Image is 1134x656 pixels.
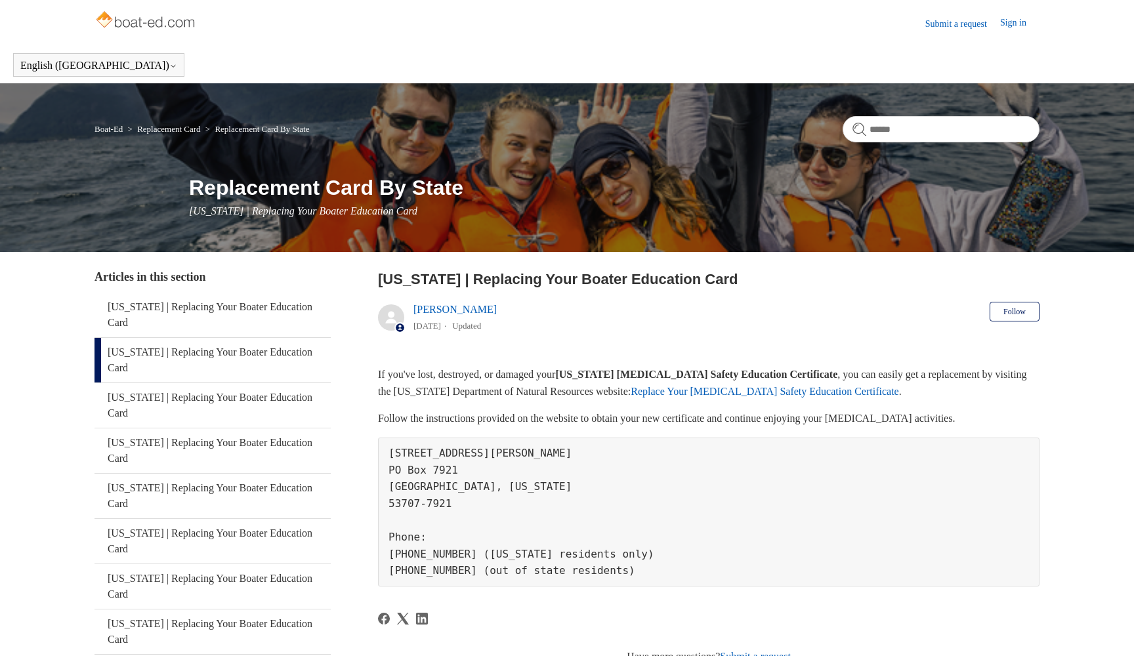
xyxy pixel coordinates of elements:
li: Updated [452,321,481,331]
a: Replacement Card [137,124,200,134]
svg: Share this page on X Corp [397,613,409,625]
p: Follow the instructions provided on the website to obtain your new certificate and continue enjoy... [378,410,1039,427]
a: LinkedIn [416,613,428,625]
a: Replace Your [MEDICAL_DATA] Safety Education Certificate [631,386,898,397]
button: Follow Article [990,302,1039,321]
button: English ([GEOGRAPHIC_DATA]) [20,60,177,72]
a: [US_STATE] | Replacing Your Boater Education Card [94,383,331,428]
time: 05/22/2024, 16:01 [413,321,441,331]
h1: Replacement Card By State [189,172,1039,203]
pre: [STREET_ADDRESS][PERSON_NAME] PO Box 7921 [GEOGRAPHIC_DATA], [US_STATE] 53707-7921 Phone: [PHONE_... [378,438,1039,586]
span: [US_STATE] | Replacing Your Boater Education Card [189,205,417,216]
img: Boat-Ed Help Center home page [94,8,199,34]
a: [PERSON_NAME] [413,304,497,315]
h2: Wisconsin | Replacing Your Boater Education Card [378,268,1039,290]
input: Search [843,116,1039,142]
a: [US_STATE] | Replacing Your Boater Education Card [94,519,331,564]
span: Articles in this section [94,270,205,283]
li: Replacement Card [125,124,203,134]
p: If you've lost, destroyed, or damaged your , you can easily get a replacement by visiting the [US... [378,366,1039,400]
a: [US_STATE] | Replacing Your Boater Education Card [94,428,331,473]
a: Facebook [378,613,390,625]
a: Submit a request [925,17,1000,31]
svg: Share this page on Facebook [378,613,390,625]
a: Replacement Card By State [215,124,309,134]
a: [US_STATE] | Replacing Your Boater Education Card [94,338,331,382]
a: [US_STATE] | Replacing Your Boater Education Card [94,564,331,609]
li: Boat-Ed [94,124,125,134]
a: [US_STATE] | Replacing Your Boater Education Card [94,474,331,518]
a: [US_STATE] | Replacing Your Boater Education Card [94,293,331,337]
svg: Share this page on LinkedIn [416,613,428,625]
strong: [US_STATE] [MEDICAL_DATA] Safety Education Certificate [555,369,837,380]
li: Replacement Card By State [203,124,310,134]
a: Sign in [1000,16,1039,31]
a: [US_STATE] | Replacing Your Boater Education Card [94,609,331,654]
a: X Corp [397,613,409,625]
a: Boat-Ed [94,124,123,134]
